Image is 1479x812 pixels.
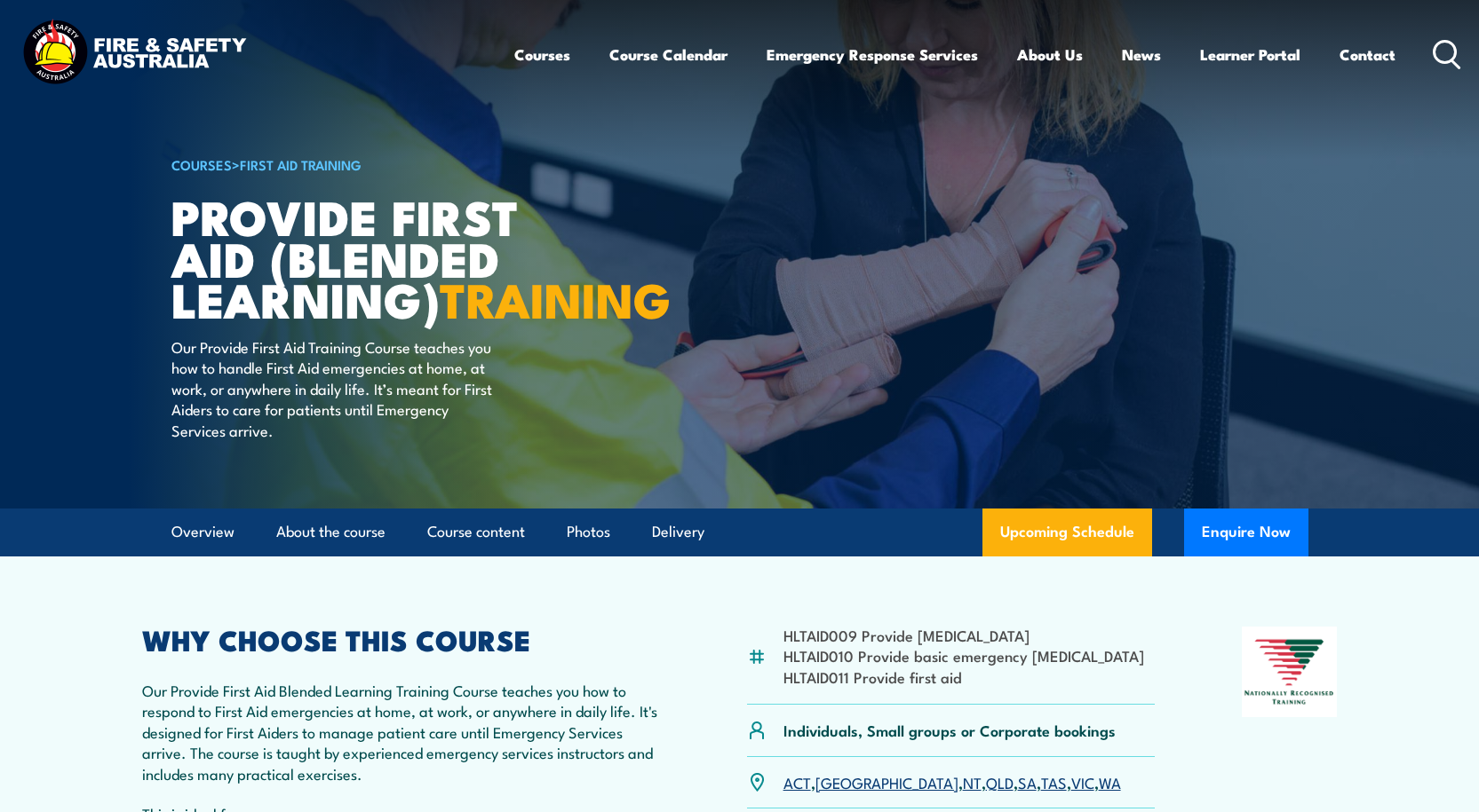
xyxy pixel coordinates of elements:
a: News [1122,31,1161,78]
p: Our Provide First Aid Training Course teaches you how to handle First Aid emergencies at home, at... [171,336,496,440]
a: QLD [986,771,1014,792]
a: Upcoming Schedule [982,508,1152,556]
a: Contact [1340,31,1396,78]
a: Emergency Response Services [767,31,978,78]
a: About Us [1017,31,1083,78]
h1: Provide First Aid (Blended Learning) [171,195,610,319]
a: Photos [567,508,610,556]
a: First Aid Training [240,154,362,174]
a: NT [963,771,982,792]
h6: > [171,154,610,175]
a: Delivery [652,508,704,556]
img: Nationally Recognised Training logo. [1242,627,1338,717]
p: , , , , , , , [783,772,1121,792]
a: Courses [514,31,570,78]
a: VIC [1071,771,1094,792]
a: SA [1018,771,1037,792]
a: WA [1099,771,1121,792]
p: Our Provide First Aid Blended Learning Training Course teaches you how to respond to First Aid em... [142,680,661,784]
li: HLTAID011 Provide first aid [783,666,1144,687]
a: TAS [1041,771,1067,792]
h2: WHY CHOOSE THIS COURSE [142,627,661,651]
a: Course Calendar [609,31,728,78]
li: HLTAID010 Provide basic emergency [MEDICAL_DATA] [783,645,1144,666]
a: ACT [783,771,811,792]
a: Learner Portal [1200,31,1300,78]
a: About the course [276,508,386,556]
strong: TRAINING [440,261,671,335]
p: Individuals, Small groups or Corporate bookings [783,720,1116,740]
a: [GEOGRAPHIC_DATA] [815,771,958,792]
a: COURSES [171,154,232,174]
button: Enquire Now [1184,508,1308,556]
li: HLTAID009 Provide [MEDICAL_DATA] [783,625,1144,645]
a: Course content [427,508,525,556]
a: Overview [171,508,235,556]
